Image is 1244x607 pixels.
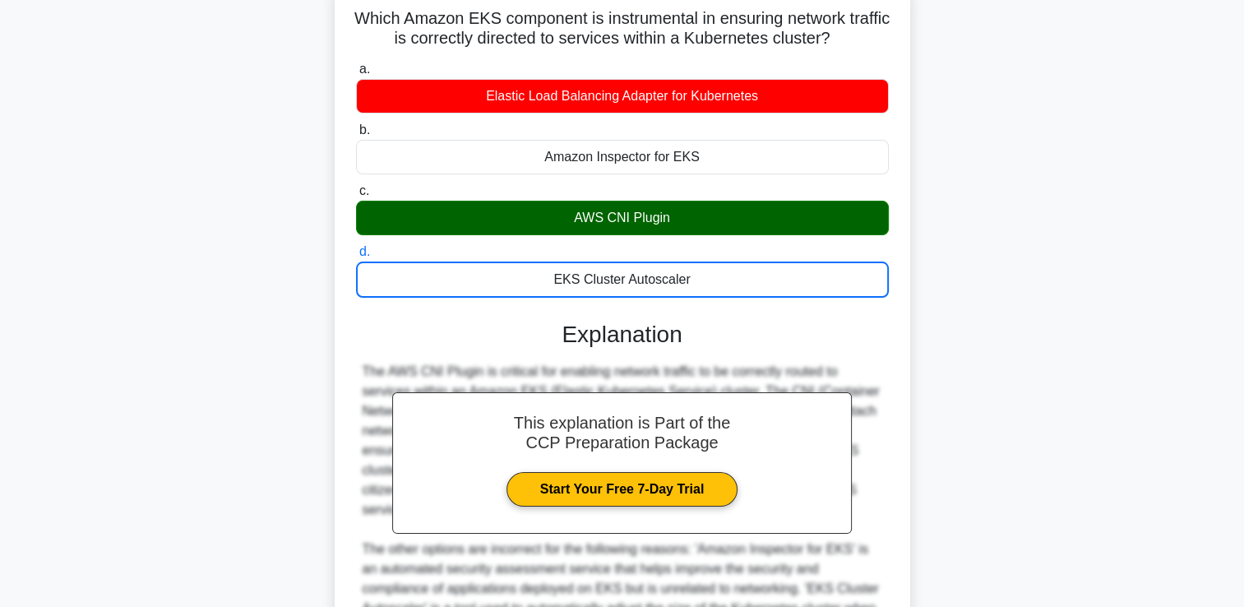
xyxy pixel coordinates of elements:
h3: Explanation [366,321,879,349]
div: EKS Cluster Autoscaler [356,262,889,298]
div: Amazon Inspector for EKS [356,140,889,174]
a: Start Your Free 7-Day Trial [506,472,738,507]
div: Elastic Load Balancing Adapter for Kubernetes [356,79,889,114]
span: b. [359,123,370,137]
span: d. [359,244,370,258]
span: a. [359,62,370,76]
span: c. [359,183,369,197]
h5: Which Amazon EKS component is instrumental in ensuring network traffic is correctly directed to s... [354,8,890,49]
div: AWS CNI Plugin [356,201,889,235]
